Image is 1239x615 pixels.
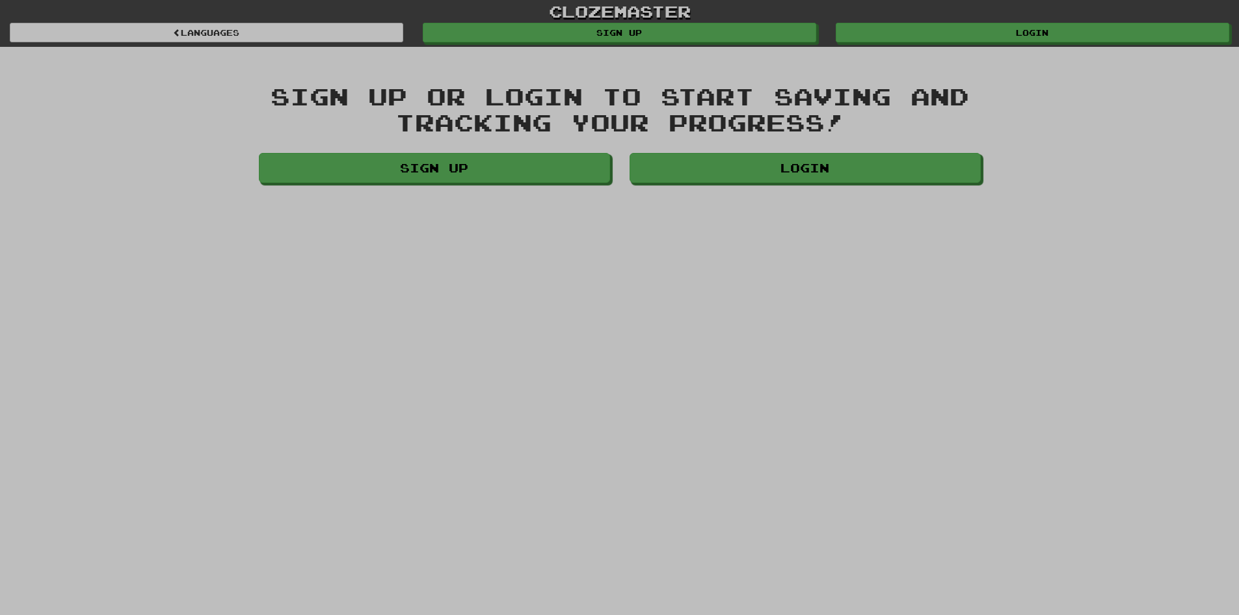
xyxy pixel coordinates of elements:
a: Sign up [423,23,816,42]
div: Sign up or login to start saving and tracking your progress! [259,83,981,135]
a: Login [836,23,1229,42]
a: Login [630,153,981,183]
a: Sign up [259,153,610,183]
a: Languages [10,23,403,42]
